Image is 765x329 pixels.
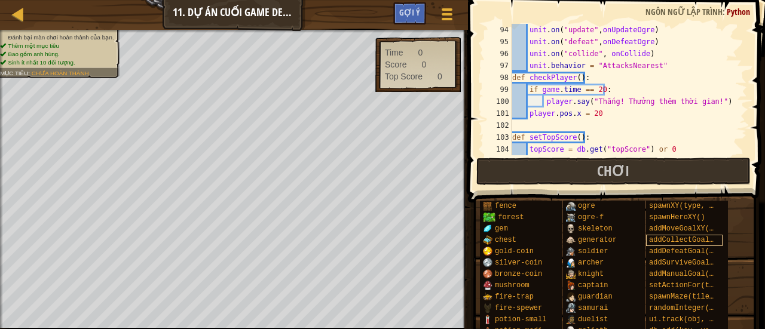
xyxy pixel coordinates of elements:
span: ogre [578,202,595,210]
img: portrait.png [483,269,492,279]
span: fire-trap [495,293,534,301]
img: portrait.png [483,292,492,302]
div: 0 [418,47,423,59]
img: portrait.png [566,292,576,302]
span: randomInteger(min, max) [649,304,748,312]
span: Gợi ý [399,7,420,18]
span: soldier [578,247,608,256]
img: portrait.png [566,315,576,324]
span: Sinh ít nhất 10 đối tượng. [8,59,75,66]
span: Chưa hoàn thành [32,70,89,76]
span: fire-spewer [495,304,542,312]
span: duelist [578,315,608,324]
img: portrait.png [566,258,576,267]
span: chest [495,236,516,244]
span: generator [578,236,617,244]
img: portrait.png [566,269,576,279]
div: 0 [437,70,442,82]
div: 96 [485,48,512,60]
span: bronze-coin [495,270,542,278]
div: 102 [485,119,512,131]
img: portrait.png [483,315,492,324]
img: portrait.png [566,281,576,290]
div: 101 [485,107,512,119]
span: samurai [578,304,608,312]
span: Chơi [597,161,629,180]
span: ogre-f [578,213,604,222]
div: 98 [485,72,512,84]
button: Chơi [476,158,751,185]
div: 95 [485,36,512,48]
span: silver-coin [495,259,542,267]
img: portrait.png [566,247,576,256]
div: 99 [485,84,512,96]
img: portrait.png [483,281,492,290]
img: portrait.png [483,247,492,256]
span: Thêm một mục tiêu [8,42,59,49]
span: ui.track(obj, prop) [649,315,731,324]
img: portrait.png [483,235,492,245]
span: Ngôn ngữ lập trình [645,6,723,17]
div: 97 [485,60,512,72]
span: guardian [578,293,613,301]
span: spawnHeroXY() [649,213,705,222]
img: trees_1.png [483,213,495,222]
span: knight [578,270,604,278]
img: portrait.png [483,224,492,233]
div: Time [385,47,403,59]
div: Top Score [385,70,423,82]
div: Score [385,59,407,70]
img: portrait.png [566,235,576,245]
span: addSurviveGoal(seconds) [649,259,748,267]
div: 104 [485,143,512,155]
img: portrait.png [483,303,492,313]
span: addMoveGoalXY(x, y) [649,225,731,233]
span: addManualGoal(description) [649,270,761,278]
span: potion-small [495,315,546,324]
span: addDefeatGoal(amount) [649,247,739,256]
span: mushroom [495,281,530,290]
span: Python [727,6,750,17]
img: portrait.png [566,201,576,211]
button: Hiện game menu [432,2,462,30]
span: spawnMaze(tileType, seed) [649,293,757,301]
span: skeleton [578,225,613,233]
span: gold-coin [495,247,534,256]
img: portrait.png [483,201,492,211]
div: 100 [485,96,512,107]
img: portrait.png [566,224,576,233]
span: captain [578,281,608,290]
div: 105 [485,155,512,167]
img: portrait.png [566,303,576,313]
span: : [28,70,31,76]
img: portrait.png [483,258,492,267]
span: : [723,6,727,17]
div: 0 [422,59,427,70]
span: addCollectGoal(amount) [649,236,743,244]
span: spawnXY(type, x, y) [649,202,731,210]
span: archer [578,259,604,267]
span: forest [498,213,524,222]
div: 103 [485,131,512,143]
span: gem [495,225,508,233]
div: 94 [485,24,512,36]
span: Đánh bại màn chơi hoàn thành của bạn. [8,34,114,41]
span: Bao gồm anh hùng. [8,51,59,57]
img: portrait.png [566,213,576,222]
span: fence [495,202,516,210]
